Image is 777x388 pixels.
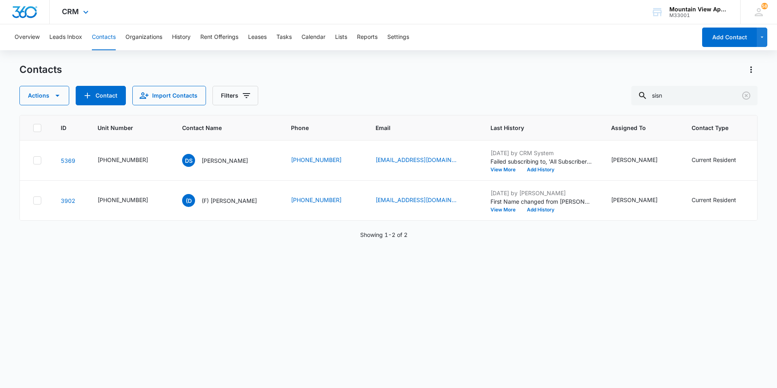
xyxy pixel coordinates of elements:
div: Assigned To - Kaitlyn Mendoza - Select to Edit Field [611,156,672,165]
button: Rent Offerings [200,24,238,50]
p: (F) [PERSON_NAME] [202,196,257,205]
button: Lists [335,24,347,50]
div: Unit Number - 545-1871-306 - Select to Edit Field [98,196,163,205]
div: Contact Name - Daniel Sisneros - Select to Edit Field [182,154,263,167]
div: [PERSON_NAME] [611,196,658,204]
button: Overview [15,24,40,50]
p: Failed subscribing to, 'All Subscribers'. [490,157,592,166]
button: Leases [248,24,267,50]
p: Showing 1-2 of 2 [360,230,408,239]
div: Email - djsisneros400@gmail.com - Select to Edit Field [376,156,471,165]
button: View More [490,167,521,172]
div: Email - djsisneros400@gmail.com - Select to Edit Field [376,196,471,205]
span: Phone [291,124,344,132]
button: Actions [19,86,69,105]
a: [PHONE_NUMBER] [291,156,342,164]
div: Contact Name - (F) Daniel Sisneros - Select to Edit Field [182,194,272,207]
div: [PHONE_NUMBER] [98,196,148,204]
a: Navigate to contact details page for (F) Daniel Sisneros [61,197,75,204]
div: Phone - (720) 717-6639 - Select to Edit Field [291,196,356,205]
button: Contacts [92,24,116,50]
span: Contact Name [182,124,260,132]
button: Reports [357,24,378,50]
span: Contact Type [692,124,739,132]
button: Actions [745,63,758,76]
button: Add History [521,167,560,172]
div: Current Resident [692,196,736,204]
div: Unit Number - 545-1849-301 - Select to Edit Field [98,156,163,165]
input: Search Contacts [631,86,758,105]
button: Tasks [276,24,292,50]
p: [PERSON_NAME] [202,156,248,165]
a: [PHONE_NUMBER] [291,196,342,204]
button: Organizations [125,24,162,50]
h1: Contacts [19,64,62,76]
button: View More [490,207,521,212]
p: [DATE] by CRM System [490,149,592,157]
button: Clear [740,89,753,102]
button: Settings [387,24,409,50]
div: [PHONE_NUMBER] [98,156,148,164]
span: Unit Number [98,124,163,132]
div: Phone - (720) 717-6639 - Select to Edit Field [291,156,356,165]
div: Assigned To - Makenna Berry - Select to Edit Field [611,196,672,205]
button: Add Contact [702,28,757,47]
button: Import Contacts [132,86,206,105]
div: account id [669,13,728,18]
span: CRM [62,7,79,16]
button: History [172,24,191,50]
a: [EMAIL_ADDRESS][DOMAIN_NAME] [376,156,456,164]
p: [DATE] by [PERSON_NAME] [490,189,592,197]
p: First Name changed from [PERSON_NAME] ([PERSON_NAME]. [490,197,592,206]
span: Assigned To [611,124,660,132]
span: DS [182,154,195,167]
div: Contact Type - Current Resident - Select to Edit Field [692,196,751,205]
span: ID [61,124,66,132]
span: Email [376,124,459,132]
button: Add History [521,207,560,212]
span: Last History [490,124,580,132]
div: Current Resident [692,156,736,164]
div: notifications count [761,3,768,9]
button: Add Contact [76,86,126,105]
a: [EMAIL_ADDRESS][DOMAIN_NAME] [376,196,456,204]
div: account name [669,6,728,13]
div: Contact Type - Current Resident - Select to Edit Field [692,156,751,165]
div: [PERSON_NAME] [611,156,658,164]
span: 58 [761,3,768,9]
a: Navigate to contact details page for Daniel Sisneros [61,157,75,164]
span: (D [182,194,195,207]
button: Leads Inbox [49,24,82,50]
button: Calendar [301,24,325,50]
button: Filters [212,86,258,105]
